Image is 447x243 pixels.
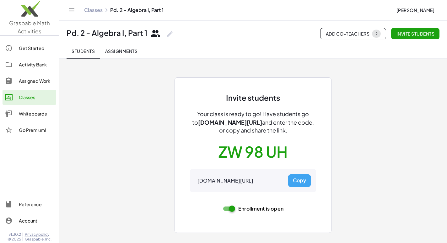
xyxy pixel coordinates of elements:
[3,41,56,56] a: Get Started
[375,31,378,36] div: 2
[84,7,103,13] a: Classes
[3,90,56,105] a: Classes
[326,30,381,38] span: Add Co-Teachers
[19,93,54,101] div: Classes
[197,178,253,184] div: [DOMAIN_NAME][URL]
[396,7,434,13] span: [PERSON_NAME]
[8,237,21,242] span: © 2025
[3,197,56,212] a: Reference
[288,174,311,187] button: Copy
[198,119,262,126] span: [DOMAIN_NAME][URL]
[3,106,56,121] a: Whiteboards
[22,237,24,242] span: |
[19,77,54,85] div: Assigned Work
[19,110,54,117] div: Whiteboards
[9,232,21,237] span: v1.30.2
[192,110,309,126] span: Your class is ready to go! Have students go to
[3,73,56,88] a: Assigned Work
[22,232,24,237] span: |
[235,200,283,218] label: Enrollment is open
[391,4,439,16] button: [PERSON_NAME]
[19,217,54,224] div: Account
[25,232,51,237] a: Privacy policy
[218,142,288,161] button: ZW 98 UH
[9,20,50,35] span: Graspable Math Activities
[19,44,54,52] div: Get Started
[19,126,54,134] div: Go Premium!
[3,57,56,72] a: Activity Bank
[226,93,280,103] div: Invite students
[396,31,434,37] span: Invite students
[3,213,56,228] a: Account
[105,48,137,54] span: Assignments
[67,28,161,40] div: Pd. 2 - Algebra I, Part 1
[67,5,77,15] button: Toggle navigation
[72,48,95,54] span: Students
[19,201,54,208] div: Reference
[25,237,51,242] span: Graspable, Inc.
[391,28,439,39] button: Invite students
[219,119,314,134] span: and enter the code, or copy and share the link.
[320,28,386,39] button: Add Co-Teachers2
[19,61,54,68] div: Activity Bank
